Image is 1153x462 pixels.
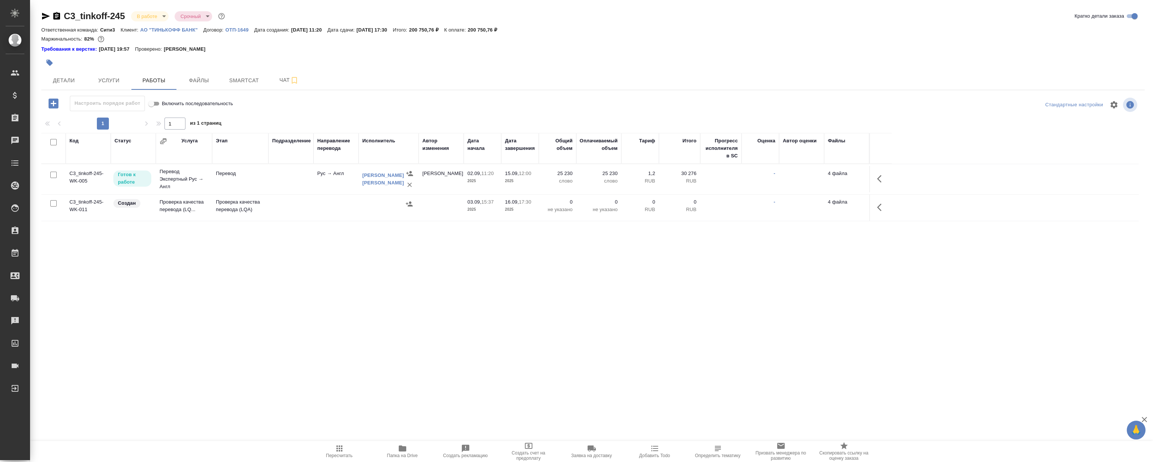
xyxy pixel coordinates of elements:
div: Файлы [828,137,845,145]
button: Назначить [404,168,415,179]
p: [PERSON_NAME] [164,45,211,53]
p: Проверка качества перевода (LQA) [216,198,265,213]
td: C3_tinkoff-245-WK-005 [66,166,111,192]
p: 0 [580,198,618,206]
p: Клиент: [121,27,140,33]
a: АО "ТИНЬКОФФ БАНК" [140,26,203,33]
p: RUB [663,206,696,213]
a: C3_tinkoff-245 [64,11,125,21]
p: 1,2 [625,170,655,177]
td: Проверка качества перевода (LQ... [156,195,212,221]
div: Статус [115,137,131,145]
p: Ответственная команда: [41,27,100,33]
p: 25 230 [580,170,618,177]
span: Работы [136,76,172,85]
span: из 1 страниц [190,119,222,130]
p: К оплате: [444,27,468,33]
p: 25 230 [543,170,573,177]
button: Скопировать ссылку [52,12,61,21]
button: 🙏 [1127,421,1145,439]
div: Общий объем [543,137,573,152]
p: 02.09, [467,171,481,176]
p: 11:20 [481,171,494,176]
p: Маржинальность: [41,36,84,42]
p: 82% [84,36,96,42]
p: Проверено: [135,45,164,53]
span: Кратко детали заказа [1075,12,1124,20]
button: Добавить тэг [41,54,58,71]
a: - [774,171,775,176]
div: Код [69,137,78,145]
span: 🙏 [1130,422,1142,438]
div: Тариф [639,137,655,145]
div: Нажми, чтобы открыть папку с инструкцией [41,45,99,53]
div: Прогресс исполнителя в SC [704,137,738,160]
div: Итого [683,137,696,145]
a: - [774,199,775,205]
p: RUB [625,206,655,213]
p: Итого: [393,27,409,33]
p: 0 [663,198,696,206]
div: Заказ еще не согласован с клиентом, искать исполнителей рано [113,198,152,208]
button: Удалить [404,179,415,190]
p: 17:30 [519,199,531,205]
p: 4 файла [828,198,865,206]
p: 16.09, [505,199,519,205]
span: Посмотреть информацию [1123,98,1139,112]
p: RUB [625,177,655,185]
button: Скопировать ссылку для ЯМессенджера [41,12,50,21]
p: RUB [663,177,696,185]
p: не указано [543,206,573,213]
p: [DATE] 11:20 [291,27,327,33]
button: 30276.00 RUB; [96,34,106,44]
div: Оценка [757,137,775,145]
p: АО "ТИНЬКОФФ БАНК" [140,27,203,33]
p: слово [580,177,618,185]
p: Сити3 [100,27,121,33]
p: Готов к работе [118,171,147,186]
p: 2025 [467,177,497,185]
p: ОТП-1649 [225,27,254,33]
p: 0 [625,198,655,206]
div: Услуга [181,137,197,145]
div: Исполнитель [362,137,395,145]
span: Чат [271,75,307,85]
p: Дата сдачи: [327,27,356,33]
p: 2025 [505,206,535,213]
td: Перевод Экспертный Рус → Англ [156,164,212,194]
p: [DATE] 19:57 [99,45,135,53]
td: [PERSON_NAME] [419,166,464,192]
a: ОТП-1649 [225,26,254,33]
p: 03.09, [467,199,481,205]
button: Здесь прячутся важные кнопки [873,170,891,188]
p: Создан [118,199,136,207]
div: В работе [175,11,212,21]
p: 2025 [467,206,497,213]
button: Сгруппировать [160,137,167,145]
button: Назначить [404,198,415,210]
button: Срочный [178,13,203,20]
p: 0 [543,198,573,206]
div: Автор изменения [422,137,460,152]
div: Дата завершения [505,137,535,152]
p: 200 750,76 ₽ [468,27,503,33]
span: Настроить таблицу [1105,96,1123,114]
div: Исполнитель может приступить к работе [113,170,152,187]
p: 200 750,76 ₽ [409,27,444,33]
div: Автор оценки [783,137,817,145]
p: слово [543,177,573,185]
p: 4 файла [828,170,865,177]
p: 30 276 [663,170,696,177]
div: В работе [131,11,169,21]
p: 15:37 [481,199,494,205]
div: split button [1043,99,1105,111]
button: Здесь прячутся важные кнопки [873,198,891,216]
td: C3_tinkoff-245-WK-011 [66,195,111,221]
td: Рус → Англ [313,166,359,192]
div: Оплачиваемый объем [580,137,618,152]
span: Услуги [91,76,127,85]
button: Доп статусы указывают на важность/срочность заказа [217,11,226,21]
span: Smartcat [226,76,262,85]
span: Детали [46,76,82,85]
p: 15.09, [505,171,519,176]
